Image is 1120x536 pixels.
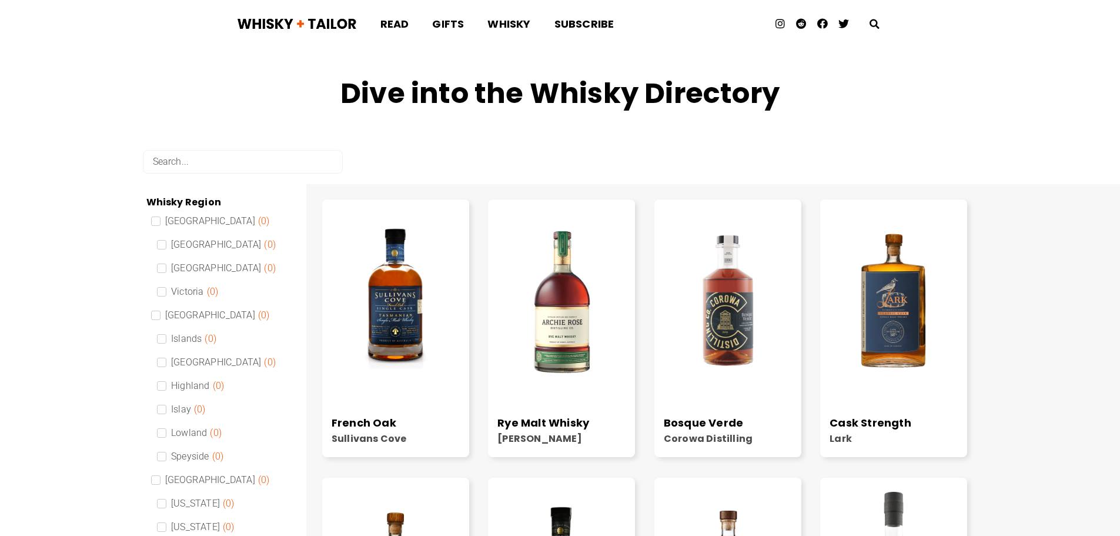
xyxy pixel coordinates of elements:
span: 0 [216,380,221,391]
span: ) [215,286,218,297]
span: [GEOGRAPHIC_DATA] [165,309,255,322]
span: ) [266,215,269,227]
span: 0 [261,215,266,227]
h1: Dive into the Whisky Directory [231,77,890,110]
span: ) [273,239,276,250]
span: 0 [213,427,219,438]
span: [GEOGRAPHIC_DATA] [171,262,261,275]
span: ( [213,380,216,391]
span: ( [264,239,267,250]
a: Subscribe [543,8,626,39]
span: Highland [171,379,210,392]
span: ) [231,498,234,509]
span: ( [223,498,226,509]
span: ( [205,333,208,344]
span: ( [223,521,226,532]
span: ) [266,309,269,321]
span: ) [221,380,224,391]
span: 0 [197,404,202,415]
a: Lark [830,432,852,445]
span: [GEOGRAPHIC_DATA] [165,474,255,487]
img: Archie Rose - Rye Malt Whisky - Bottle [488,209,635,393]
a: Whisky [476,8,542,39]
span: 0 [268,357,273,368]
span: ) [266,474,269,485]
span: 0 [215,451,220,462]
a: [PERSON_NAME] [497,432,582,445]
span: Islands [171,332,202,345]
span: [US_STATE] [171,521,220,534]
span: ( [194,404,197,415]
span: 0 [226,498,231,509]
span: Islay [171,403,191,416]
span: ) [220,451,223,462]
span: [GEOGRAPHIC_DATA] [165,215,255,228]
span: 0 [226,521,231,532]
span: 0 [208,333,213,344]
div: Whisky Region [146,194,297,211]
a: Corowa Distilling [664,432,753,445]
span: 0 [268,262,273,274]
span: [GEOGRAPHIC_DATA] [171,238,261,251]
span: Victoria [171,285,204,298]
a: Bosque Verde [664,415,743,430]
img: Cowra Distillery - Bosque Verde - Bottle [654,209,801,393]
span: ) [273,262,276,274]
span: ( [264,262,267,274]
img: Lark - Cask Strength - Bottle [820,209,967,393]
span: 0 [261,474,266,485]
a: Sullivans Cove [332,432,407,445]
span: ) [219,427,222,438]
img: Sullivans Cove - French Oak - Bottle [322,209,469,393]
span: ) [273,357,276,368]
span: 0 [268,239,273,250]
span: ( [258,474,261,485]
span: ( [258,215,261,227]
a: Read [369,8,421,39]
input: Search... [143,150,343,174]
span: ( [210,427,213,438]
span: [GEOGRAPHIC_DATA] [171,356,261,369]
span: 0 [261,309,266,321]
span: ( [264,357,267,368]
span: ( [212,451,215,462]
a: French Oak [332,415,396,430]
a: Rye Malt Whisky [497,415,589,430]
span: ) [231,521,234,532]
span: ( [207,286,210,297]
img: Whisky + Tailor Logo [237,15,357,32]
span: 0 [210,286,215,297]
span: [US_STATE] [171,497,220,510]
span: ) [202,404,205,415]
a: Gifts [420,8,476,39]
span: Speyside [171,450,209,463]
span: Lowland [171,427,207,440]
span: ) [213,333,216,344]
a: Cask Strength [830,415,911,430]
span: ( [258,309,261,321]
